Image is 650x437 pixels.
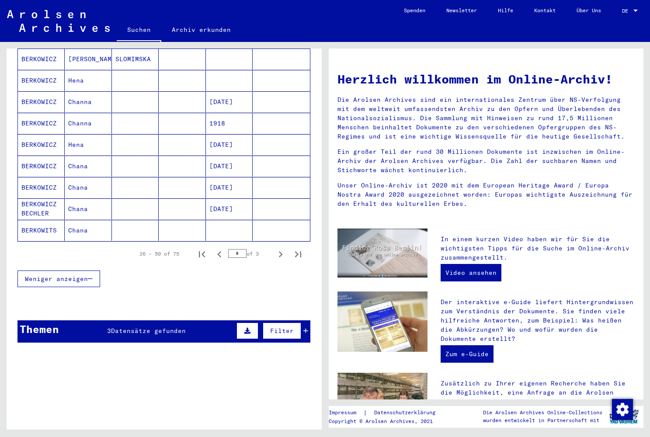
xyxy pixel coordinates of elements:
mat-cell: Channa [65,91,111,112]
p: Copyright © Arolsen Archives, 2021 [329,417,446,425]
mat-cell: Chana [65,156,111,177]
mat-cell: Hena [65,70,111,91]
span: DE [622,8,632,14]
mat-cell: [DATE] [206,177,253,198]
mat-cell: [DATE] [206,91,253,112]
div: 26 – 50 of 75 [139,250,179,258]
p: Unser Online-Archiv ist 2020 mit dem European Heritage Award / Europa Nostra Award 2020 ausgezeic... [337,181,635,208]
mat-cell: BERKOWICZ [18,134,65,155]
p: Zusätzlich zu Ihrer eigenen Recherche haben Sie die Möglichkeit, eine Anfrage an die Arolsen Arch... [441,379,635,434]
mat-cell: BERKOWICZ [18,177,65,198]
a: Video ansehen [441,264,501,281]
a: Impressum [329,408,363,417]
p: Die Arolsen Archives Online-Collections [483,409,602,416]
img: Zustimmung ändern [612,399,633,420]
span: Filter [270,327,294,335]
mat-cell: BERKOWICZ [18,156,65,177]
mat-cell: SLOMIMSKA [112,49,159,69]
img: inquiries.jpg [337,373,428,433]
mat-cell: 1918 [206,113,253,134]
p: Der interaktive e-Guide liefert Hintergrundwissen zum Verständnis der Dokumente. Sie finden viele... [441,298,635,343]
span: Weniger anzeigen [25,275,88,283]
button: First page [193,245,211,263]
mat-cell: Channa [65,113,111,134]
mat-cell: [PERSON_NAME] [65,49,111,69]
img: eguide.jpg [337,291,428,352]
div: | [329,408,446,417]
p: Ein großer Teil der rund 30 Millionen Dokumente ist inzwischen im Online-Archiv der Arolsen Archi... [337,147,635,175]
a: Suchen [117,19,161,42]
a: Zum e-Guide [441,345,494,363]
button: Next page [272,245,289,263]
mat-cell: BERKOWICZ [18,70,65,91]
button: Weniger anzeigen [17,271,100,287]
a: Datenschutzerklärung [367,408,446,417]
div: Themen [20,321,59,337]
img: yv_logo.png [608,406,640,427]
a: Archiv erkunden [161,19,241,40]
div: of 3 [228,250,272,258]
img: Arolsen_neg.svg [7,10,110,32]
mat-cell: [DATE] [206,134,253,155]
mat-cell: [DATE] [206,156,253,177]
mat-cell: [DATE] [206,198,253,219]
mat-cell: BERKOWICZ [18,91,65,112]
span: Datensätze gefunden [111,327,186,335]
mat-cell: Chana [65,177,111,198]
button: Last page [289,245,307,263]
mat-cell: BERKOWICZ [18,113,65,134]
p: In einem kurzen Video haben wir für Sie die wichtigsten Tipps für die Suche im Online-Archiv zusa... [441,235,635,262]
p: Die Arolsen Archives sind ein internationales Zentrum über NS-Verfolgung mit dem weltweit umfasse... [337,95,635,141]
mat-cell: BERKOWICZ BECHLER [18,198,65,219]
mat-cell: BERKOWICZ [18,49,65,69]
mat-cell: BERKOWITS [18,220,65,241]
mat-cell: Hena [65,134,111,155]
p: wurden entwickelt in Partnerschaft mit [483,416,602,424]
img: video.jpg [337,229,428,278]
h1: Herzlich willkommen im Online-Archiv! [337,70,635,88]
button: Filter [263,323,301,339]
span: 3 [107,327,111,335]
mat-cell: Chana [65,198,111,219]
mat-cell: Chana [65,220,111,241]
button: Previous page [211,245,228,263]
